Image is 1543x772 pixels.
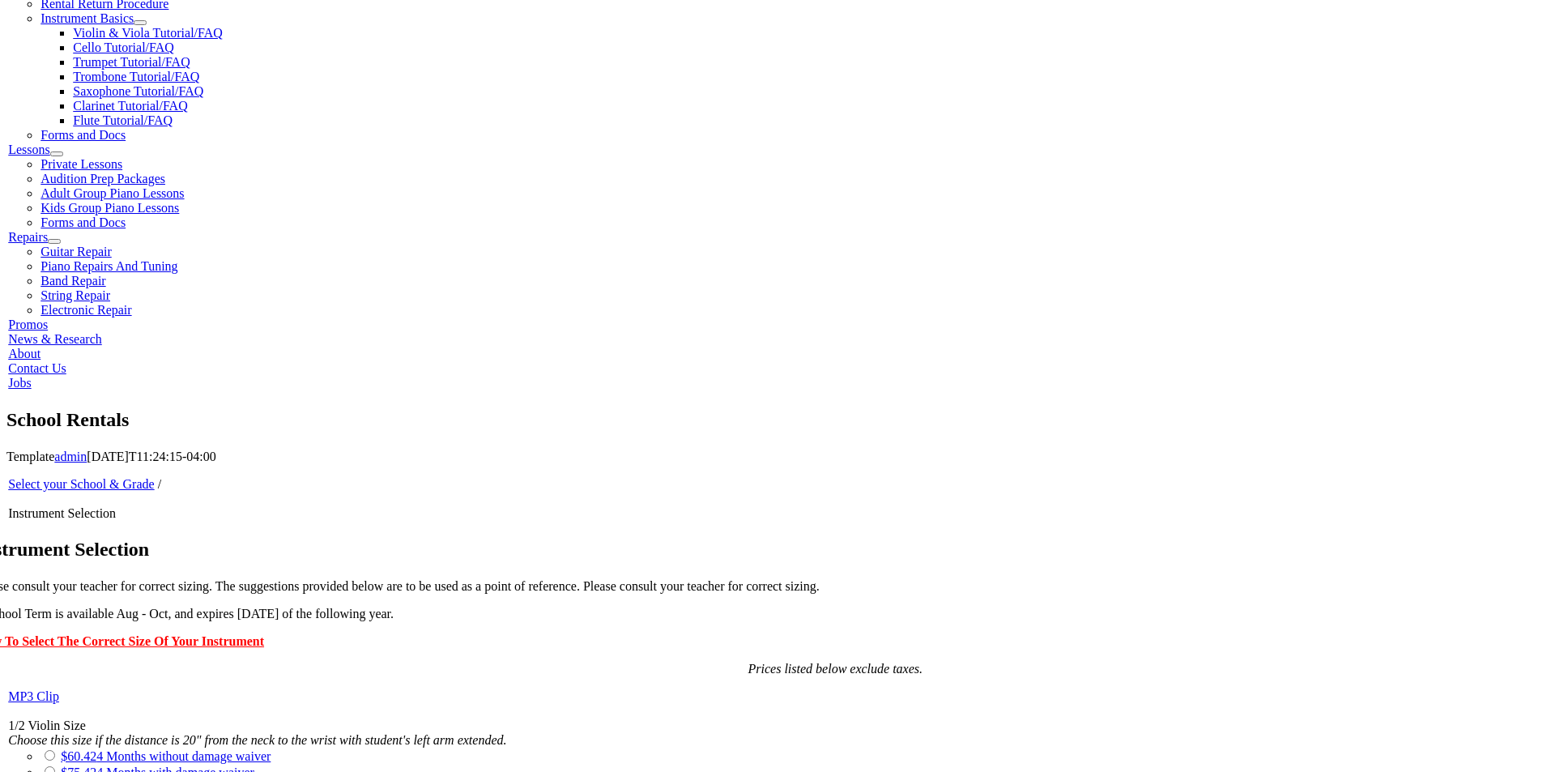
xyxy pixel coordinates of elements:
[40,215,126,229] a: Forms and Docs
[40,245,112,258] a: Guitar Repair
[61,749,271,763] a: $60.424 Months without damage waiver
[48,239,61,244] button: Open submenu of Repairs
[8,719,961,733] div: 1/2 Violin Size
[61,749,96,763] span: $60.42
[748,662,923,676] em: Prices listed below exclude taxes.
[8,332,102,346] a: News & Research
[40,157,122,171] a: Private Lessons
[158,477,161,491] span: /
[73,26,223,40] a: Violin & Viola Tutorial/FAQ
[73,84,203,98] a: Saxophone Tutorial/FAQ
[8,733,506,747] em: Choose this size if the distance is 20" from the neck to the wrist with student's left arm extended.
[54,450,87,463] a: admin
[40,288,110,302] a: String Repair
[8,143,50,156] a: Lessons
[40,259,177,273] a: Piano Repairs And Tuning
[87,450,215,463] span: [DATE]T11:24:15-04:00
[40,201,179,215] a: Kids Group Piano Lessons
[40,11,134,25] a: Instrument Basics
[6,407,1537,434] section: Page Title Bar
[8,689,59,703] a: MP3 Clip
[73,113,173,127] a: Flute Tutorial/FAQ
[73,55,190,69] a: Trumpet Tutorial/FAQ
[8,230,48,244] a: Repairs
[6,450,54,463] span: Template
[40,186,184,200] a: Adult Group Piano Lessons
[40,128,126,142] a: Forms and Docs
[8,318,48,331] a: Promos
[73,99,188,113] a: Clarinet Tutorial/FAQ
[8,347,40,360] a: About
[8,376,31,390] a: Jobs
[40,274,105,288] a: Band Repair
[8,477,154,491] a: Select your School & Grade
[50,151,63,156] button: Open submenu of Lessons
[6,407,1537,434] h1: School Rentals
[73,41,174,54] a: Cello Tutorial/FAQ
[8,361,66,375] a: Contact Us
[40,172,165,186] a: Audition Prep Packages
[134,20,147,25] button: Open submenu of Instrument Basics
[40,303,131,317] a: Electronic Repair
[8,506,961,521] li: Instrument Selection
[73,70,199,83] a: Trombone Tutorial/FAQ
